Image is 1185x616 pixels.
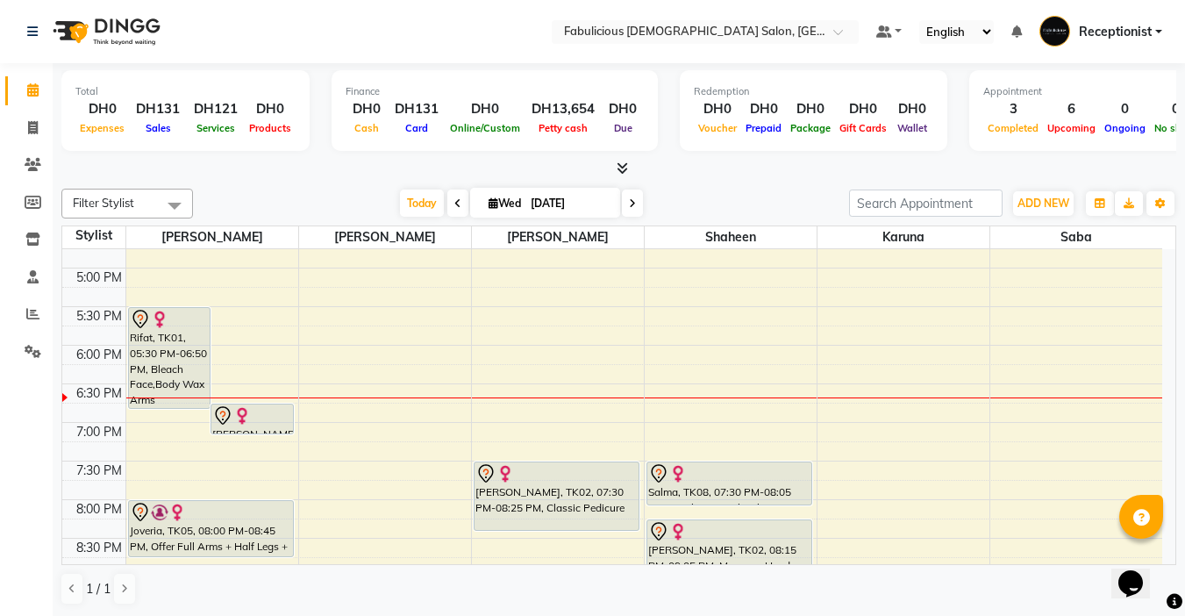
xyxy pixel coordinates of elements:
div: DH131 [388,99,446,119]
div: Redemption [694,84,933,99]
div: DH0 [741,99,786,119]
span: Products [245,122,296,134]
div: Rifat, TK01, 05:30 PM-06:50 PM, Bleach Face,Body Wax Arms (Full),Facial Deep Cleansing (Short) [129,308,211,408]
span: Saba [990,226,1163,248]
span: Completed [983,122,1043,134]
div: 0 [1100,99,1150,119]
span: Karuna [817,226,989,248]
span: [PERSON_NAME] [126,226,298,248]
span: Today [400,190,444,217]
span: Expenses [75,122,129,134]
div: 5:30 PM [73,307,125,326]
span: Receptionist [1079,23,1152,41]
div: DH131 [129,99,187,119]
span: Filter Stylist [73,196,134,210]
div: DH0 [835,99,891,119]
div: 6 [1043,99,1100,119]
span: Sales [141,122,175,134]
span: Package [786,122,835,134]
span: Card [401,122,432,134]
div: 8:00 PM [73,500,125,519]
div: DH0 [346,99,388,119]
span: Voucher [694,122,741,134]
div: 5:00 PM [73,269,125,287]
span: Wallet [893,122,932,134]
div: 6:30 PM [73,384,125,403]
img: Receptionist [1039,16,1070,47]
iframe: chat widget [1111,546,1167,598]
div: DH13,654 [525,99,602,119]
div: [PERSON_NAME], TK07, 06:45 PM-07:10 PM, Face Threading Eyebrow [211,405,293,433]
span: Services [192,122,239,134]
div: DH0 [694,99,741,119]
div: Joveria, TK05, 08:00 PM-08:45 PM, Offer Full Arms + Half Legs + Under Arms + Bikini [129,501,293,556]
span: Shaheen [645,226,817,248]
div: DH0 [446,99,525,119]
span: 1 / 1 [86,580,111,598]
div: 8:30 PM [73,539,125,557]
div: DH0 [786,99,835,119]
span: Gift Cards [835,122,891,134]
div: [PERSON_NAME], TK02, 07:30 PM-08:25 PM, Classic Pedicure [475,462,639,530]
input: Search Appointment [849,190,1003,217]
span: Upcoming [1043,122,1100,134]
span: Ongoing [1100,122,1150,134]
span: Cash [350,122,383,134]
div: DH121 [187,99,245,119]
div: 7:30 PM [73,462,125,480]
span: [PERSON_NAME] [299,226,471,248]
span: Online/Custom [446,122,525,134]
span: [PERSON_NAME] [472,226,644,248]
span: Petty cash [534,122,592,134]
button: ADD NEW [1013,191,1074,216]
span: Wed [484,197,525,210]
span: ADD NEW [1017,197,1069,210]
input: 2025-09-03 [525,190,613,217]
img: logo [45,7,165,56]
span: Prepaid [741,122,786,134]
div: DH0 [75,99,129,119]
div: Stylist [62,226,125,245]
div: Salma, TK08, 07:30 PM-08:05 PM, Wash & Straight Blow Dry (Medium) [647,462,811,505]
div: 6:00 PM [73,346,125,364]
div: 3 [983,99,1043,119]
div: DH0 [245,99,296,119]
div: Total [75,84,296,99]
div: 7:00 PM [73,423,125,441]
div: [PERSON_NAME], TK02, 08:15 PM-09:05 PM, Massage Head (15min.),Quick Wash & Dry (Short) [647,520,811,582]
div: DH0 [602,99,644,119]
div: Finance [346,84,644,99]
span: Due [610,122,637,134]
div: DH0 [891,99,933,119]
